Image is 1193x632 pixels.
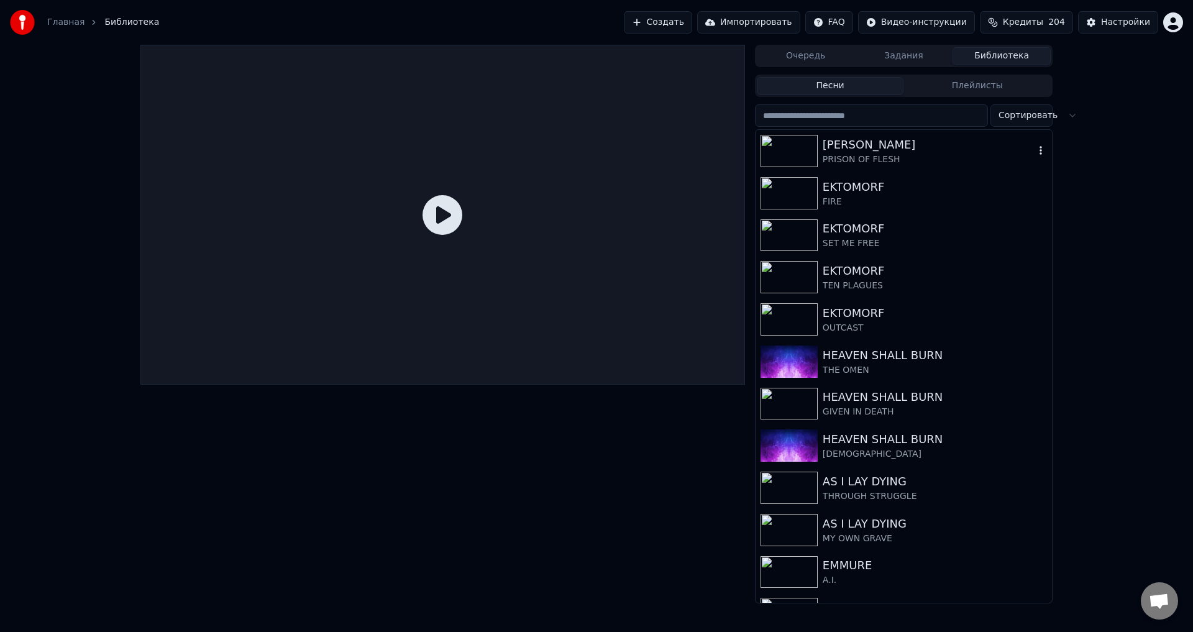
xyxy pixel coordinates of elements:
button: Очередь [757,47,855,65]
div: SET ME FREE [823,237,1047,250]
div: AS I LAY DYING [823,515,1047,533]
div: [DEMOGRAPHIC_DATA] [823,448,1047,460]
button: Задания [855,47,953,65]
div: EKTOMORF [823,305,1047,322]
button: FAQ [805,11,853,34]
div: AS I LAY DYING [823,473,1047,490]
div: EMMURE [823,599,1047,616]
div: A.I. [823,574,1047,587]
div: EMMURE [823,557,1047,574]
a: Открытый чат [1141,582,1178,620]
button: Плейлисты [903,77,1051,95]
div: GIVEN IN DEATH [823,406,1047,418]
button: Импортировать [697,11,800,34]
div: HEAVEN SHALL BURN [823,347,1047,364]
div: THROUGH STRUGGLE [823,490,1047,503]
span: 204 [1048,16,1065,29]
div: HEAVEN SHALL BURN [823,431,1047,448]
div: OUTCAST [823,322,1047,334]
a: Главная [47,16,85,29]
div: MY OWN GRAVE [823,533,1047,545]
button: Библиотека [953,47,1051,65]
div: PRISON OF FLESH [823,153,1035,166]
div: EKTOMORF [823,178,1047,196]
span: Сортировать [999,109,1058,122]
button: Песни [757,77,904,95]
div: THE OMEN [823,364,1047,377]
button: Видео-инструкции [858,11,975,34]
div: EKTOMORF [823,262,1047,280]
nav: breadcrumb [47,16,159,29]
div: FIRE [823,196,1047,208]
span: Кредиты [1003,16,1043,29]
div: HEAVEN SHALL BURN [823,388,1047,406]
div: TEN PLAGUES [823,280,1047,292]
span: Библиотека [104,16,159,29]
div: Настройки [1101,16,1150,29]
div: [PERSON_NAME] [823,136,1035,153]
button: Кредиты204 [980,11,1073,34]
div: EKTOMORF [823,220,1047,237]
img: youka [10,10,35,35]
button: Создать [624,11,692,34]
button: Настройки [1078,11,1158,34]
